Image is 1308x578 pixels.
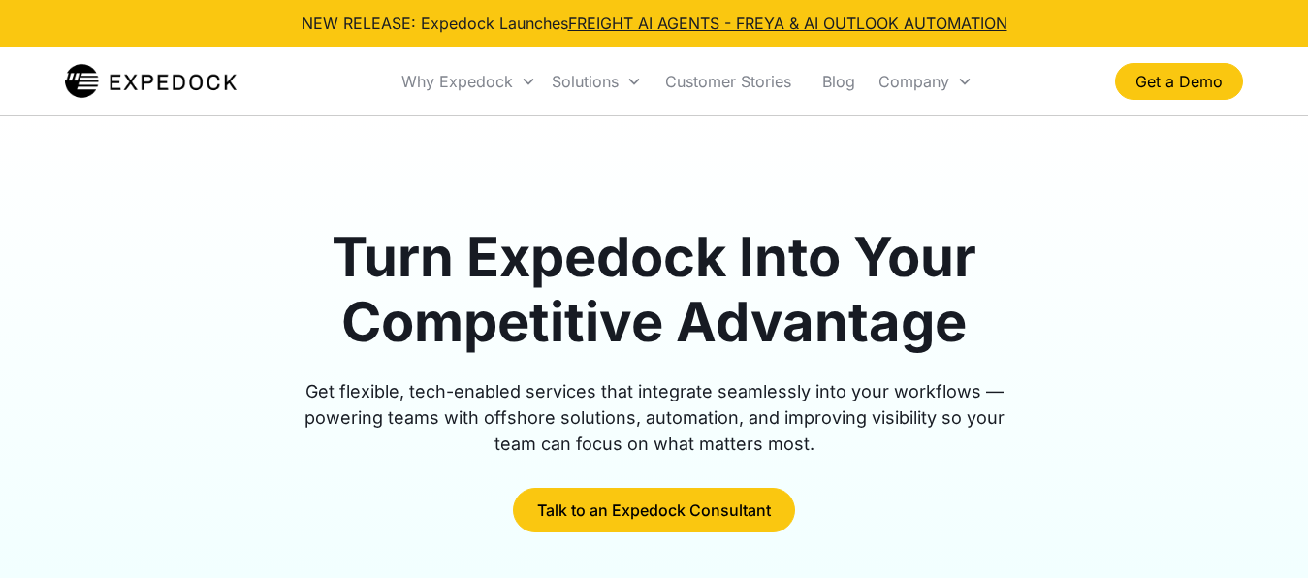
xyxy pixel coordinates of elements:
[302,12,1007,35] div: NEW RELEASE: Expedock Launches
[513,488,795,532] a: Talk to an Expedock Consultant
[871,48,980,114] div: Company
[552,72,619,91] div: Solutions
[1211,485,1308,578] iframe: Chat Widget
[568,14,1007,33] a: FREIGHT AI AGENTS - FREYA & AI OUTLOOK AUTOMATION
[878,72,949,91] div: Company
[401,72,513,91] div: Why Expedock
[544,48,650,114] div: Solutions
[807,48,871,114] a: Blog
[282,378,1027,457] div: Get flexible, tech-enabled services that integrate seamlessly into your workflows — powering team...
[282,225,1027,355] h1: Turn Expedock Into Your Competitive Advantage
[65,62,237,101] a: home
[1115,63,1243,100] a: Get a Demo
[394,48,544,114] div: Why Expedock
[65,62,237,101] img: Expedock Logo
[650,48,807,114] a: Customer Stories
